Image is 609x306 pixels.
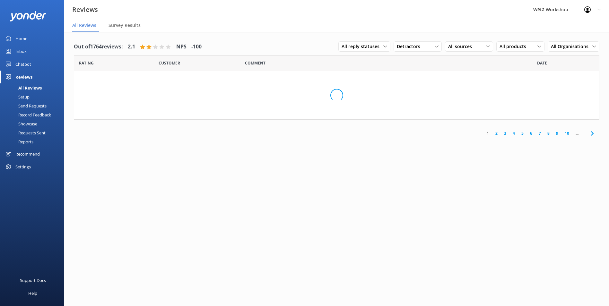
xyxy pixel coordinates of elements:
a: 7 [535,130,544,136]
a: 2 [492,130,501,136]
span: All Reviews [72,22,96,29]
h4: 2.1 [128,43,135,51]
div: Recommend [15,148,40,160]
span: Survey Results [109,22,141,29]
a: 3 [501,130,509,136]
div: Showcase [4,119,37,128]
a: 4 [509,130,518,136]
a: 6 [527,130,535,136]
div: Reports [4,137,33,146]
a: Send Requests [4,101,64,110]
div: Settings [15,160,31,173]
div: Record Feedback [4,110,51,119]
span: Date [537,60,547,66]
a: Requests Sent [4,128,64,137]
a: 8 [544,130,553,136]
div: Reviews [15,71,32,83]
div: All Reviews [4,83,42,92]
h3: Reviews [72,4,98,15]
span: All sources [448,43,476,50]
div: Support Docs [20,274,46,287]
div: Home [15,32,27,45]
span: All reply statuses [342,43,383,50]
h4: Out of 1764 reviews: [74,43,123,51]
span: All Organisations [551,43,592,50]
div: Requests Sent [4,128,46,137]
h4: -100 [191,43,202,51]
a: Setup [4,92,64,101]
span: All products [500,43,530,50]
h4: NPS [176,43,187,51]
a: All Reviews [4,83,64,92]
a: Reports [4,137,64,146]
div: Help [28,287,37,300]
a: Record Feedback [4,110,64,119]
div: Send Requests [4,101,47,110]
a: Showcase [4,119,64,128]
div: Chatbot [15,58,31,71]
div: Setup [4,92,30,101]
span: Question [245,60,265,66]
span: Date [159,60,180,66]
a: 1 [483,130,492,136]
img: yonder-white-logo.png [10,11,47,21]
span: Date [79,60,94,66]
span: ... [572,130,582,136]
a: 9 [553,130,561,136]
a: 5 [518,130,527,136]
div: Inbox [15,45,27,58]
a: 10 [561,130,572,136]
span: Detractors [397,43,424,50]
